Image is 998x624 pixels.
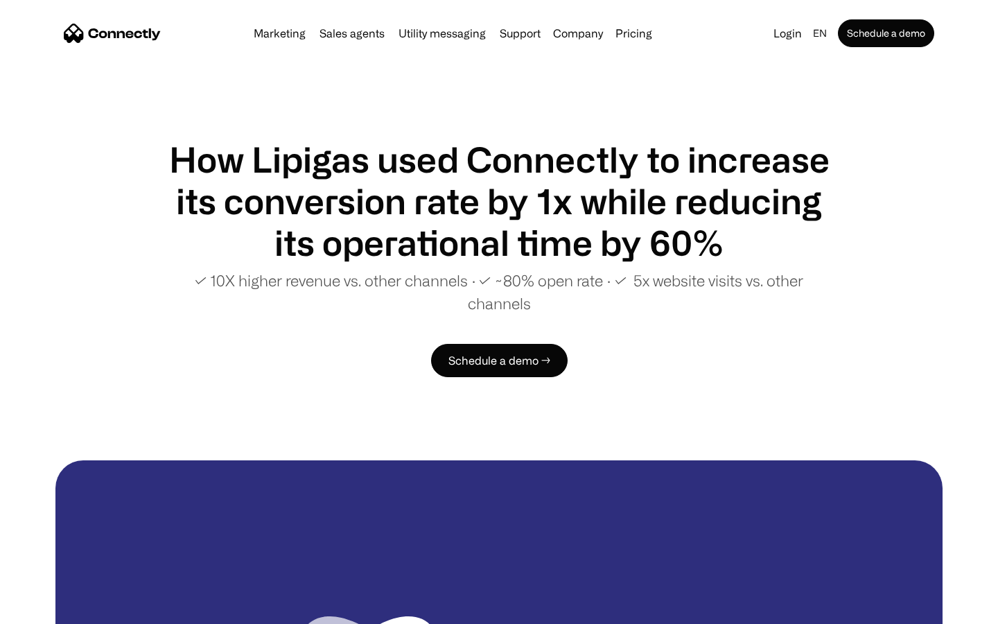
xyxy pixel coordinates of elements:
aside: Language selected: English [14,598,83,619]
a: Login [768,24,807,43]
a: Utility messaging [393,28,491,39]
a: home [64,23,161,44]
a: Pricing [610,28,658,39]
a: Support [494,28,546,39]
div: Company [553,24,603,43]
ul: Language list [28,600,83,619]
a: Marketing [248,28,311,39]
div: en [807,24,835,43]
a: Schedule a demo → [431,344,568,377]
a: Schedule a demo [838,19,934,47]
div: Company [549,24,607,43]
a: Sales agents [314,28,390,39]
p: ✓ 10X higher revenue vs. other channels ∙ ✓ ~80% open rate ∙ ✓ 5x website visits vs. other channels [166,269,832,315]
div: en [813,24,827,43]
h1: How Lipigas used Connectly to increase its conversion rate by 1x while reducing its operational t... [166,139,832,263]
